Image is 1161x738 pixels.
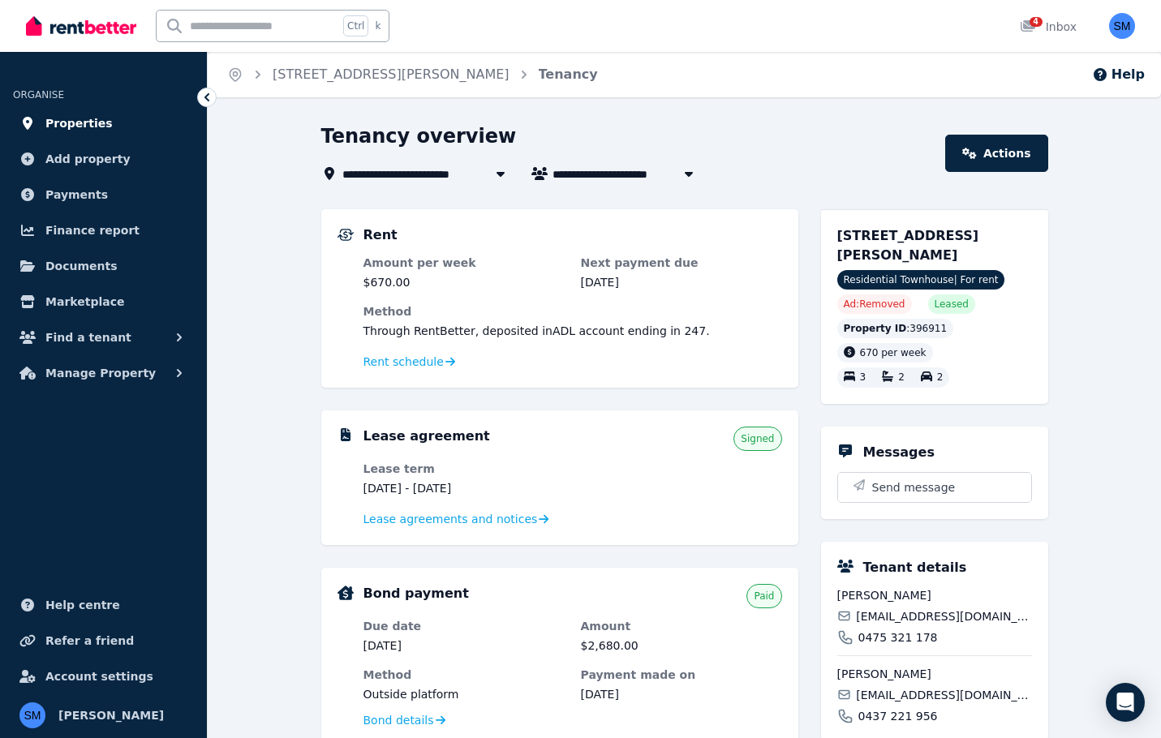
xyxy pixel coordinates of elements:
a: Add property [13,143,194,175]
span: Ctrl [343,15,368,36]
span: 2 [898,372,905,384]
a: Documents [13,250,194,282]
a: Payments [13,178,194,211]
span: Find a tenant [45,328,131,347]
dt: Amount [581,618,782,634]
img: Stephen Montgomery [19,702,45,728]
dd: Outside platform [363,686,565,702]
span: [PERSON_NAME] [837,666,1032,682]
span: [EMAIL_ADDRESS][DOMAIN_NAME] [856,608,1031,624]
dd: $2,680.00 [581,637,782,654]
a: Help centre [13,589,194,621]
dt: Due date [363,618,565,634]
dd: $670.00 [363,274,565,290]
button: Manage Property [13,357,194,389]
h5: Bond payment [363,584,469,603]
span: Payments [45,185,108,204]
span: Leased [935,298,969,311]
h5: Tenant details [863,558,967,577]
span: Bond details [363,712,434,728]
span: 0437 221 956 [858,708,938,724]
dd: [DATE] [581,686,782,702]
dt: Amount per week [363,255,565,271]
span: 3 [860,372,866,384]
span: Property ID [844,322,907,335]
h1: Tenancy overview [321,123,517,149]
img: RentBetter [26,14,136,38]
span: Documents [45,256,118,276]
button: Send message [838,473,1031,502]
span: Refer a friend [45,631,134,650]
dt: Lease term [363,461,565,477]
dd: [DATE] [363,637,565,654]
button: Help [1092,65,1145,84]
a: Marketplace [13,285,194,318]
img: Bond Details [338,586,354,600]
span: Paid [754,590,774,603]
dd: [DATE] - [DATE] [363,480,565,496]
dt: Next payment due [581,255,782,271]
span: 4 [1030,17,1043,27]
a: Account settings [13,660,194,693]
a: Bond details [363,712,445,728]
span: k [375,19,381,32]
h5: Rent [363,225,398,245]
a: [STREET_ADDRESS][PERSON_NAME] [273,67,510,82]
a: Properties [13,107,194,139]
span: Lease agreements and notices [363,511,538,527]
a: Rent schedule [363,354,456,370]
dt: Payment made on [581,667,782,683]
img: Stephen Montgomery [1109,13,1135,39]
span: Properties [45,114,113,133]
span: [PERSON_NAME] [837,587,1032,603]
span: ORGANISE [13,89,64,101]
img: Rental Payments [338,229,354,241]
button: Find a tenant [13,321,194,354]
nav: Breadcrumb [208,52,617,97]
a: Refer a friend [13,624,194,657]
span: Help centre [45,595,120,615]
span: 2 [937,372,944,384]
dt: Method [363,303,782,320]
span: Signed [741,432,774,445]
dd: [DATE] [581,274,782,290]
span: Account settings [45,667,153,686]
span: Manage Property [45,363,156,383]
a: Lease agreements and notices [363,511,549,527]
span: [STREET_ADDRESS][PERSON_NAME] [837,228,979,263]
dt: Method [363,667,565,683]
span: [PERSON_NAME] [58,706,164,725]
h5: Messages [863,443,935,462]
span: 670 per week [860,347,927,358]
span: Add property [45,149,131,169]
span: Residential Townhouse | For rent [837,270,1005,290]
a: Tenancy [539,67,598,82]
span: 0475 321 178 [858,629,938,646]
span: [EMAIL_ADDRESS][DOMAIN_NAME] [856,687,1031,703]
a: Actions [945,135,1047,172]
div: Inbox [1020,19,1077,35]
span: Marketplace [45,292,124,311]
div: : 396911 [837,319,954,338]
span: Through RentBetter , deposited in ADL account ending in 247 . [363,324,710,337]
a: Finance report [13,214,194,247]
span: Rent schedule [363,354,444,370]
span: Send message [872,479,956,496]
div: Open Intercom Messenger [1106,683,1145,722]
span: Ad: Removed [844,298,905,311]
h5: Lease agreement [363,427,490,446]
span: Finance report [45,221,140,240]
